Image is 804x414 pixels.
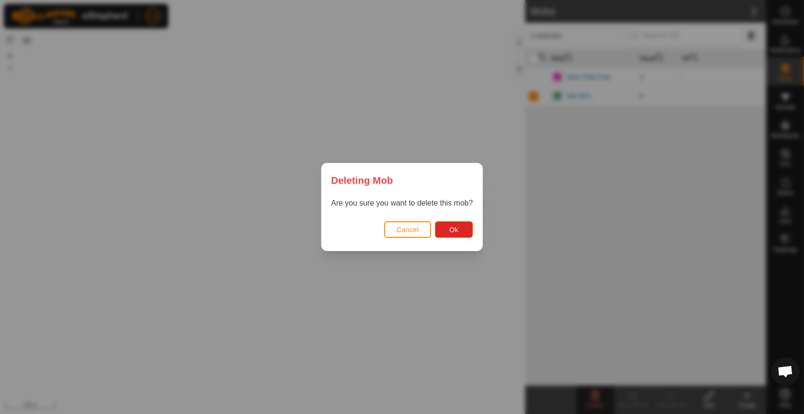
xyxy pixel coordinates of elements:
[771,357,800,386] div: Open chat
[449,226,458,234] span: Ok
[384,221,431,238] button: Cancel
[331,198,473,209] p: Are you sure you want to delete this mob?
[435,221,473,238] button: Ok
[397,226,419,234] span: Cancel
[331,173,393,188] span: Deleting Mob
